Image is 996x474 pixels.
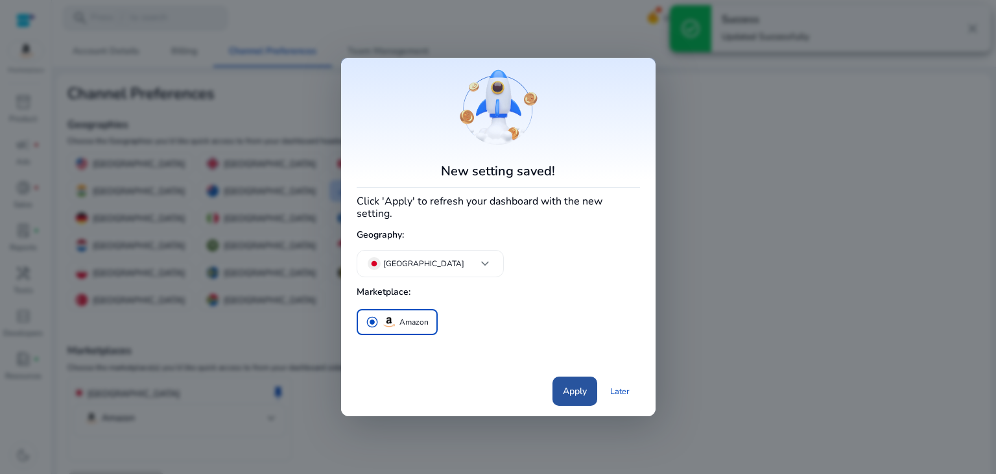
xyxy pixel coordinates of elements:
[366,316,379,329] span: radio_button_checked
[368,257,381,270] img: jp.svg
[477,256,493,271] span: keyboard_arrow_down
[552,377,597,406] button: Apply
[399,316,429,329] p: Amazon
[357,282,640,303] h5: Marketplace:
[381,314,397,330] img: amazon.svg
[563,384,587,398] span: Apply
[357,193,640,220] h4: Click 'Apply' to refresh your dashboard with the new setting.
[600,380,640,403] a: Later
[357,225,640,246] h5: Geography:
[383,258,464,269] p: [GEOGRAPHIC_DATA]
